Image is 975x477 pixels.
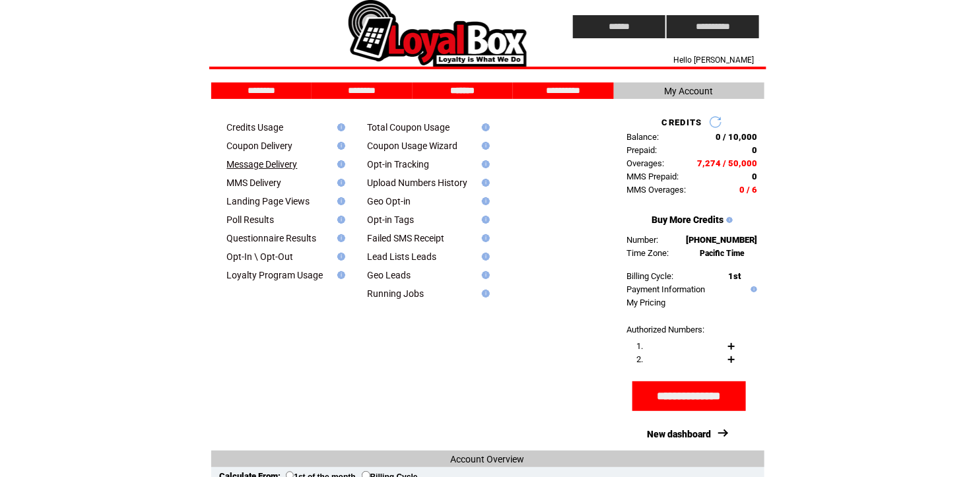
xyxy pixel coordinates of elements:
[368,270,411,280] a: Geo Leads
[368,196,411,207] a: Geo Opt-in
[748,286,757,292] img: help.gif
[333,123,345,131] img: help.gif
[333,271,345,279] img: help.gif
[478,253,490,261] img: help.gif
[227,159,298,170] a: Message Delivery
[698,158,758,168] span: 7,274 / 50,000
[333,253,345,261] img: help.gif
[647,429,711,439] a: New dashboard
[368,122,450,133] a: Total Coupon Usage
[478,123,490,131] img: help.gif
[665,86,714,96] span: My Account
[627,325,705,334] span: Authorized Numbers:
[227,141,293,151] a: Coupon Delivery
[700,249,745,258] span: Pacific Time
[227,196,310,207] a: Landing Page Views
[368,288,424,299] a: Running Jobs
[729,271,741,281] span: 1st
[451,454,525,464] span: Account Overview
[368,159,430,170] a: Opt-in Tracking
[368,214,415,225] a: Opt-in Tags
[627,271,674,281] span: Billing Cycle:
[368,251,437,262] a: Lead Lists Leads
[333,179,345,187] img: help.gif
[227,270,323,280] a: Loyalty Program Usage
[673,55,754,65] span: Hello [PERSON_NAME]
[627,298,666,307] a: My Pricing
[627,172,679,181] span: MMS Prepaid:
[368,177,468,188] a: Upload Numbers History
[627,158,665,168] span: Overages:
[627,185,687,195] span: MMS Overages:
[627,284,706,294] a: Payment Information
[627,132,659,142] span: Balance:
[333,142,345,150] img: help.gif
[723,217,733,223] img: help.gif
[227,177,282,188] a: MMS Delivery
[333,234,345,242] img: help.gif
[627,145,657,155] span: Prepaid:
[478,160,490,168] img: help.gif
[627,248,669,258] span: Time Zone:
[740,185,758,195] span: 0 / 6
[662,117,702,127] span: CREDITS
[716,132,758,142] span: 0 / 10,000
[478,142,490,150] img: help.gif
[368,233,445,243] a: Failed SMS Receipt
[478,271,490,279] img: help.gif
[227,251,294,262] a: Opt-In \ Opt-Out
[627,235,659,245] span: Number:
[478,216,490,224] img: help.gif
[478,290,490,298] img: help.gif
[687,235,758,245] span: [PHONE_NUMBER]
[652,214,723,225] a: Buy More Credits
[227,214,275,225] a: Poll Results
[478,234,490,242] img: help.gif
[753,172,758,181] span: 0
[753,145,758,155] span: 0
[478,179,490,187] img: help.gif
[637,354,644,364] span: 2.
[227,233,317,243] a: Questionnaire Results
[637,341,644,351] span: 1.
[333,197,345,205] img: help.gif
[478,197,490,205] img: help.gif
[368,141,458,151] a: Coupon Usage Wizard
[333,216,345,224] img: help.gif
[333,160,345,168] img: help.gif
[227,122,284,133] a: Credits Usage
